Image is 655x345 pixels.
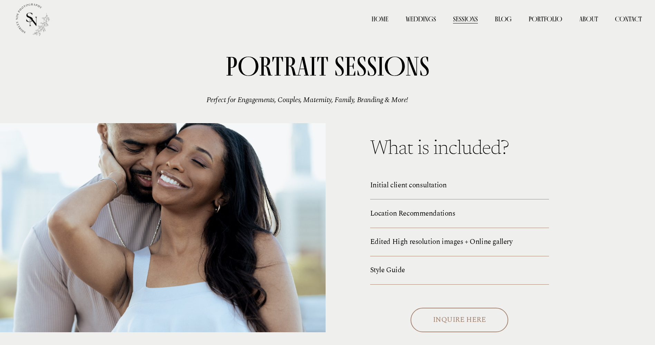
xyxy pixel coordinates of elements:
a: Sessions [453,14,478,24]
p: Location Recommendations [370,208,488,219]
p: Edited High resolution images + Online gallery [370,237,529,247]
a: Home [372,14,388,24]
p: Initial client consultation [370,180,488,191]
p: Style Guide [370,265,529,276]
a: INQUIRE HERE [411,308,508,332]
a: folder dropdown [529,14,562,24]
a: About [579,14,598,24]
a: Contact [615,14,642,24]
h2: PORTRAIT Sessions [187,52,468,80]
em: Perfect for Engagements, Couples, Maternity, Family, Branding & More! [206,95,408,106]
img: Shirley Nim Photography [13,1,50,38]
code: What is included? [370,139,509,159]
a: Blog [495,14,512,24]
a: Weddings [406,14,436,24]
span: Portfolio [529,15,562,23]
